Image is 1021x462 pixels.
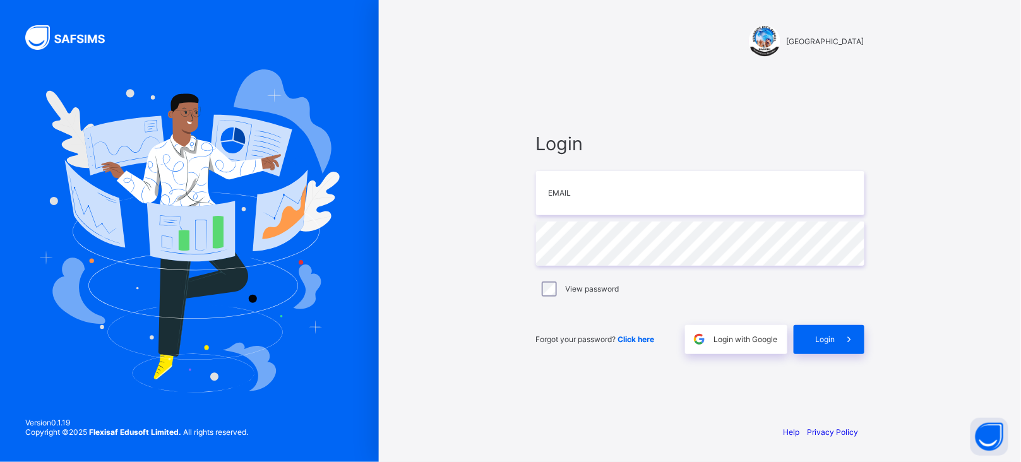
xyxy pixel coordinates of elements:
img: google.396cfc9801f0270233282035f929180a.svg [692,332,707,346]
span: Copyright © 2025 All rights reserved. [25,427,248,437]
span: Login [816,335,835,344]
span: Login [536,133,864,155]
span: [GEOGRAPHIC_DATA] [787,37,864,46]
strong: Flexisaf Edusoft Limited. [89,427,181,437]
img: SAFSIMS Logo [25,25,120,50]
label: View password [566,284,619,293]
button: Open asap [970,418,1008,456]
span: Forgot your password? [536,335,655,344]
a: Help [784,427,800,437]
a: Privacy Policy [808,427,859,437]
span: Version 0.1.19 [25,418,248,427]
a: Click here [618,335,655,344]
img: Hero Image [39,69,340,393]
span: Login with Google [714,335,778,344]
